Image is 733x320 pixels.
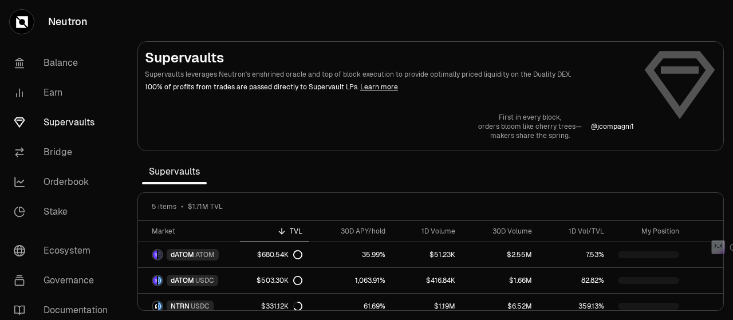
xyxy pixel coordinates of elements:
[152,227,233,236] div: Market
[462,268,539,293] a: $1.66M
[240,268,309,293] a: $503.30K
[539,242,611,267] a: 7.53%
[188,202,223,211] span: $1.71M TVL
[257,250,302,259] div: $680.54K
[309,268,392,293] a: 1,063.91%
[546,227,604,236] div: 1D Vol/TVL
[145,82,634,92] p: 100% of profits from trades are passed directly to Supervault LPs.
[191,302,210,311] span: USDC
[138,242,240,267] a: dATOM LogoATOM LogodATOMATOM
[618,227,679,236] div: My Position
[5,266,124,295] a: Governance
[171,302,190,311] span: NTRN
[153,276,157,285] img: dATOM Logo
[591,122,634,131] a: @jcompagni1
[478,122,582,131] p: orders bloom like cherry trees—
[399,227,455,236] div: 1D Volume
[152,202,176,211] span: 5 items
[539,294,611,319] a: 359.13%
[158,250,162,259] img: ATOM Logo
[142,160,207,183] span: Supervaults
[195,276,214,285] span: USDC
[145,49,634,67] h2: Supervaults
[261,302,302,311] div: $331.12K
[392,268,462,293] a: $416.84K
[158,302,162,311] img: USDC Logo
[138,268,240,293] a: dATOM LogoUSDC LogodATOMUSDC
[360,82,398,92] a: Learn more
[195,250,215,259] span: ATOM
[240,294,309,319] a: $331.12K
[462,242,539,267] a: $2.55M
[153,250,157,259] img: dATOM Logo
[5,167,124,197] a: Orderbook
[392,242,462,267] a: $51.23K
[240,242,309,267] a: $680.54K
[478,113,582,140] a: First in every block,orders bloom like cherry trees—makers share the spring.
[5,236,124,266] a: Ecosystem
[316,227,385,236] div: 30D APY/hold
[309,242,392,267] a: 35.99%
[478,131,582,140] p: makers share the spring.
[5,78,124,108] a: Earn
[5,197,124,227] a: Stake
[392,294,462,319] a: $1.19M
[145,69,634,80] p: Supervaults leverages Neutron's enshrined oracle and top of block execution to provide optimally ...
[539,268,611,293] a: 82.82%
[309,294,392,319] a: 61.69%
[257,276,302,285] div: $503.30K
[469,227,532,236] div: 30D Volume
[5,108,124,137] a: Supervaults
[462,294,539,319] a: $6.52M
[138,294,240,319] a: NTRN LogoUSDC LogoNTRNUSDC
[171,276,194,285] span: dATOM
[171,250,194,259] span: dATOM
[591,122,634,131] p: @ jcompagni1
[247,227,302,236] div: TVL
[153,302,157,311] img: NTRN Logo
[158,276,162,285] img: USDC Logo
[478,113,582,122] p: First in every block,
[5,137,124,167] a: Bridge
[5,48,124,78] a: Balance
